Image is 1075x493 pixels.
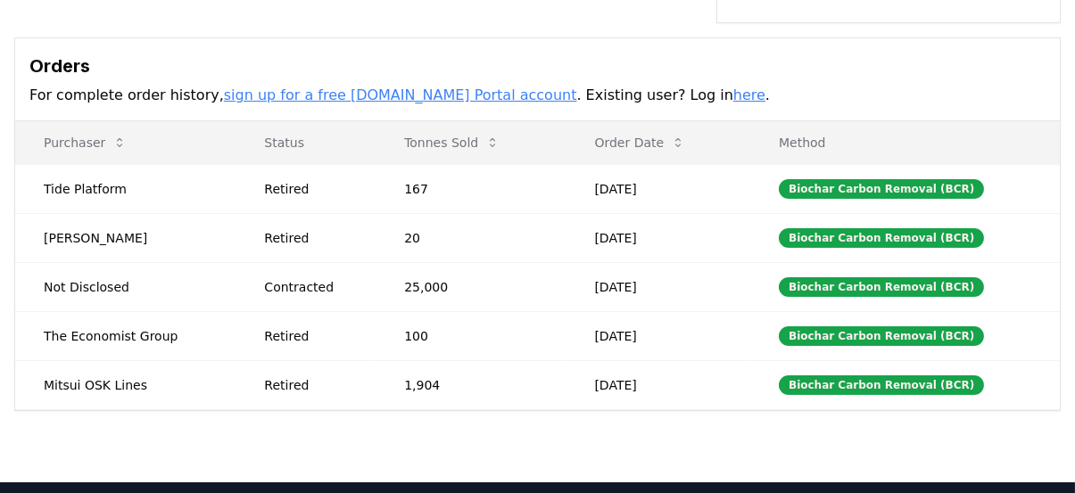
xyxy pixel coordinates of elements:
div: Contracted [264,278,361,296]
div: Biochar Carbon Removal (BCR) [779,179,984,199]
td: Tide Platform [15,164,236,213]
td: Not Disclosed [15,262,236,311]
div: Retired [264,376,361,394]
td: [DATE] [566,262,750,311]
div: Retired [264,327,361,345]
td: 20 [376,213,566,262]
a: here [733,86,765,103]
div: Biochar Carbon Removal (BCR) [779,228,984,248]
div: Retired [264,180,361,198]
div: Biochar Carbon Removal (BCR) [779,375,984,395]
a: sign up for a free [DOMAIN_NAME] Portal account [224,86,577,103]
td: [DATE] [566,164,750,213]
p: Method [765,134,1046,152]
td: [DATE] [566,311,750,360]
div: Retired [264,229,361,247]
button: Purchaser [29,125,141,160]
td: 25,000 [376,262,566,311]
p: For complete order history, . Existing user? Log in . [29,85,1046,106]
button: Tonnes Sold [390,125,514,160]
td: 1,904 [376,360,566,409]
div: Biochar Carbon Removal (BCR) [779,326,984,346]
td: The Economist Group [15,311,236,360]
div: Biochar Carbon Removal (BCR) [779,277,984,297]
td: Mitsui OSK Lines [15,360,236,409]
td: 167 [376,164,566,213]
h3: Orders [29,53,1046,79]
td: [DATE] [566,360,750,409]
button: Order Date [580,125,699,160]
td: [DATE] [566,213,750,262]
td: 100 [376,311,566,360]
td: [PERSON_NAME] [15,213,236,262]
p: Status [250,134,361,152]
